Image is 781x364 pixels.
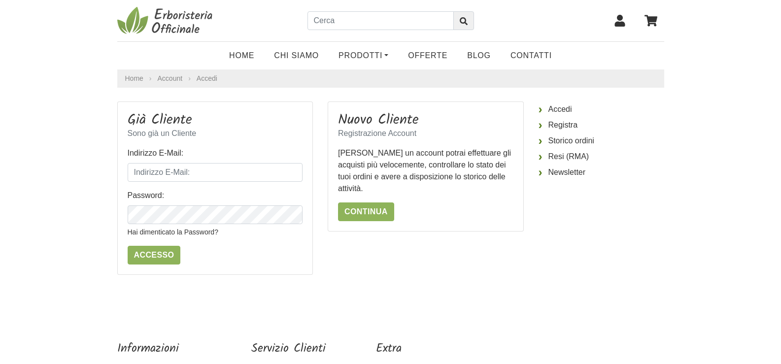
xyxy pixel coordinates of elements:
[128,246,181,265] input: Accesso
[501,46,562,66] a: Contatti
[539,133,664,149] a: Storico ordini
[158,73,183,84] a: Account
[128,128,303,139] p: Sono già un Cliente
[376,342,441,356] h5: Extra
[128,190,165,201] label: Password:
[128,147,184,159] label: Indirizzo E-Mail:
[338,202,394,221] a: Continua
[338,147,513,195] p: [PERSON_NAME] un account potrai effettuare gli acquisti più velocemente, controllare lo stato dei...
[264,46,329,66] a: Chi Siamo
[125,73,143,84] a: Home
[539,165,664,180] a: Newsletter
[117,6,216,35] img: Erboristeria Officinale
[398,46,457,66] a: OFFERTE
[539,117,664,133] a: Registra
[338,112,513,129] h3: Nuovo Cliente
[338,128,513,139] p: Registrazione Account
[128,112,303,129] h3: Già Cliente
[117,342,201,356] h5: Informazioni
[539,101,664,117] a: Accedi
[329,46,398,66] a: Prodotti
[251,342,326,356] h5: Servizio Clienti
[128,228,218,236] a: Hai dimenticato la Password?
[219,46,264,66] a: Home
[117,69,664,88] nav: breadcrumb
[197,74,217,82] a: Accedi
[539,149,664,165] a: Resi (RMA)
[307,11,454,30] input: Cerca
[128,163,303,182] input: Indirizzo E-Mail:
[457,46,501,66] a: Blog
